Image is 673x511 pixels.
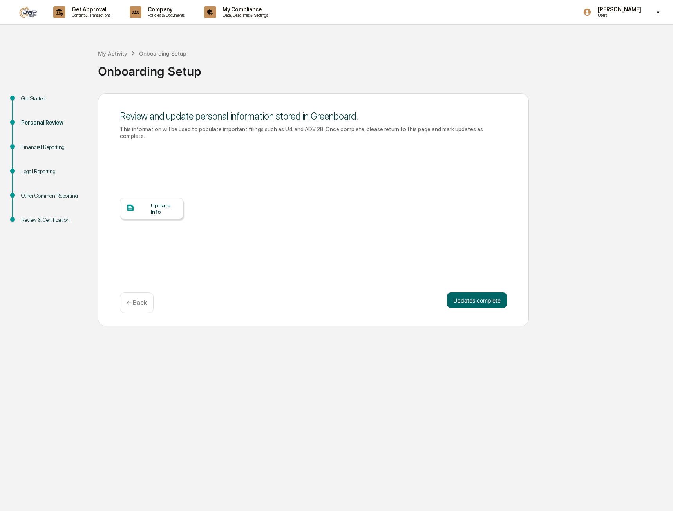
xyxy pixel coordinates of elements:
[120,126,507,139] div: This information will be used to populate important filings such as U4 and ADV 2B. Once complete,...
[447,292,507,308] button: Updates complete
[21,143,85,151] div: Financial Reporting
[592,6,645,13] p: [PERSON_NAME]
[127,299,147,306] p: ← Back
[21,192,85,200] div: Other Common Reporting
[21,216,85,224] div: Review & Certification
[65,13,114,18] p: Content & Transactions
[21,119,85,127] div: Personal Review
[216,6,272,13] p: My Compliance
[120,111,507,122] div: Review and update personal information stored in Greenboard.
[151,202,177,215] div: Update Info
[141,13,188,18] p: Policies & Documents
[65,6,114,13] p: Get Approval
[19,6,38,18] img: logo
[592,13,645,18] p: Users
[216,13,272,18] p: Data, Deadlines & Settings
[98,50,127,57] div: My Activity
[21,94,85,103] div: Get Started
[21,167,85,176] div: Legal Reporting
[98,58,669,78] div: Onboarding Setup
[141,6,188,13] p: Company
[139,50,186,57] div: Onboarding Setup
